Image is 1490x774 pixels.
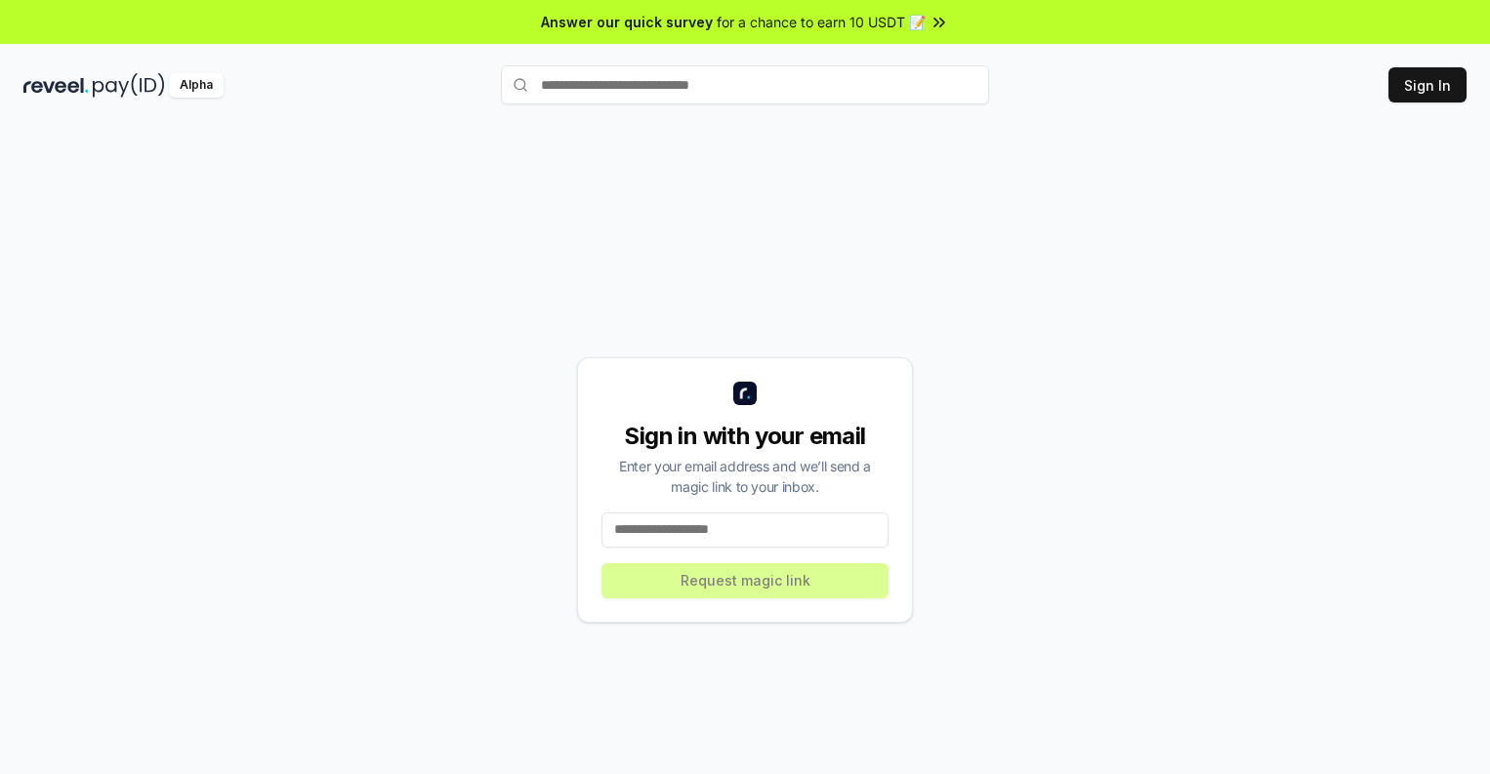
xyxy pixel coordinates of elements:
[601,456,889,497] div: Enter your email address and we’ll send a magic link to your inbox.
[601,421,889,452] div: Sign in with your email
[169,73,224,98] div: Alpha
[733,382,757,405] img: logo_small
[1388,67,1467,102] button: Sign In
[717,12,926,32] span: for a chance to earn 10 USDT 📝
[93,73,165,98] img: pay_id
[541,12,713,32] span: Answer our quick survey
[23,73,89,98] img: reveel_dark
